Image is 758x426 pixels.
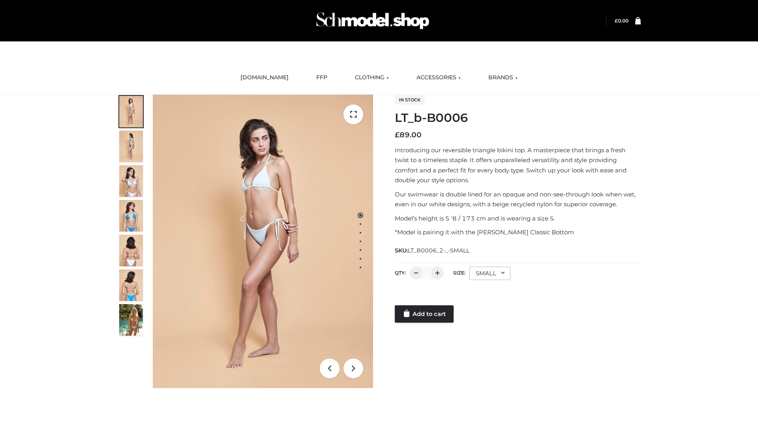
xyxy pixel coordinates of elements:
[235,69,295,86] a: [DOMAIN_NAME]
[395,131,422,139] bdi: 89.00
[408,247,469,254] span: LT_B0006_2-_-SMALL
[395,95,424,105] span: In stock
[153,95,373,388] img: ArielClassicBikiniTop_CloudNine_AzureSky_OW114ECO_1
[453,270,465,276] label: Size:
[615,18,618,24] span: £
[310,69,333,86] a: FFP
[395,145,641,185] p: Introducing our reversible triangle bikini top. A masterpiece that brings a fresh twist to a time...
[395,213,641,224] p: Model’s height is 5 ‘8 / 173 cm and is wearing a size S.
[119,235,143,266] img: ArielClassicBikiniTop_CloudNine_AzureSky_OW114ECO_7-scaled.jpg
[395,131,400,139] span: £
[395,189,641,209] p: Our swimwear is double lined for an opaque and non-see-through look when wet, even in our white d...
[615,18,629,24] a: £0.00
[395,270,406,276] label: QTY:
[119,269,143,301] img: ArielClassicBikiniTop_CloudNine_AzureSky_OW114ECO_8-scaled.jpg
[482,69,523,86] a: BRANDS
[119,304,143,336] img: Arieltop_CloudNine_AzureSky2.jpg
[119,165,143,197] img: ArielClassicBikiniTop_CloudNine_AzureSky_OW114ECO_3-scaled.jpg
[119,96,143,127] img: ArielClassicBikiniTop_CloudNine_AzureSky_OW114ECO_1-scaled.jpg
[395,246,470,255] span: SKU:
[119,200,143,232] img: ArielClassicBikiniTop_CloudNine_AzureSky_OW114ECO_4-scaled.jpg
[349,69,395,86] a: CLOTHING
[615,18,629,24] bdi: 0.00
[119,131,143,162] img: ArielClassicBikiniTop_CloudNine_AzureSky_OW114ECO_2-scaled.jpg
[411,69,467,86] a: ACCESSORIES
[313,5,432,36] img: Schmodel Admin 964
[395,305,454,323] a: Add to cart
[395,227,641,237] p: *Model is pairing it with the [PERSON_NAME] Classic Bottom
[395,111,641,125] h1: LT_b-B0006
[469,267,510,280] div: SMALL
